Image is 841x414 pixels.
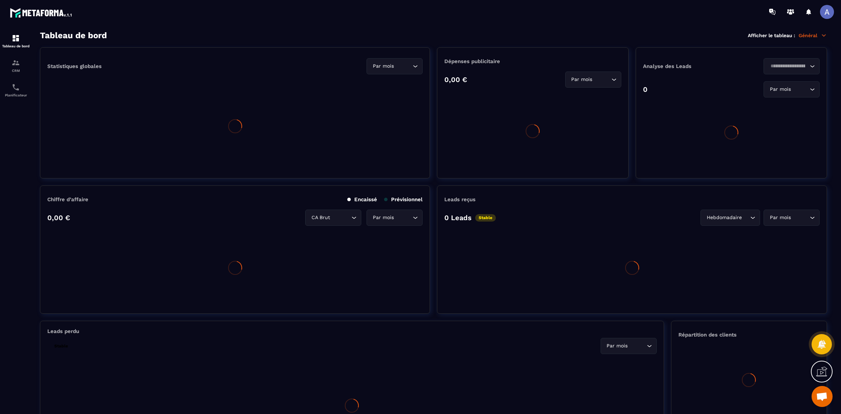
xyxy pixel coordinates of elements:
[367,58,423,74] div: Search for option
[2,53,30,78] a: formationformationCRM
[605,342,629,350] span: Par mois
[812,386,833,407] div: Ouvrir le chat
[601,338,657,354] div: Search for option
[367,210,423,226] div: Search for option
[748,33,795,38] p: Afficher le tableau :
[565,72,621,88] div: Search for option
[47,213,70,222] p: 0,00 €
[395,62,411,70] input: Search for option
[764,210,820,226] div: Search for option
[764,81,820,97] div: Search for option
[594,76,610,83] input: Search for option
[347,196,377,203] p: Encaissé
[570,76,594,83] span: Par mois
[12,59,20,67] img: formation
[444,75,467,84] p: 0,00 €
[705,214,743,222] span: Hebdomadaire
[384,196,423,203] p: Prévisionnel
[792,214,808,222] input: Search for option
[643,85,648,94] p: 0
[764,58,820,74] div: Search for option
[2,93,30,97] p: Planificateur
[12,83,20,91] img: scheduler
[331,214,350,222] input: Search for option
[768,62,808,70] input: Search for option
[47,328,79,334] p: Leads perdu
[768,86,792,93] span: Par mois
[371,214,395,222] span: Par mois
[51,342,71,350] p: Stable
[444,58,621,65] p: Dépenses publicitaire
[395,214,411,222] input: Search for option
[444,213,472,222] p: 0 Leads
[10,6,73,19] img: logo
[475,214,496,222] p: Stable
[12,34,20,42] img: formation
[700,210,760,226] div: Search for option
[629,342,645,350] input: Search for option
[643,63,731,69] p: Analyse des Leads
[305,210,361,226] div: Search for option
[47,63,102,69] p: Statistiques globales
[2,29,30,53] a: formationformationTableau de bord
[678,332,820,338] p: Répartition des clients
[444,196,476,203] p: Leads reçus
[768,214,792,222] span: Par mois
[2,44,30,48] p: Tableau de bord
[40,30,107,40] h3: Tableau de bord
[792,86,808,93] input: Search for option
[371,62,395,70] span: Par mois
[310,214,331,222] span: CA Brut
[2,78,30,102] a: schedulerschedulerPlanificateur
[799,32,827,39] p: Général
[2,69,30,73] p: CRM
[47,196,88,203] p: Chiffre d’affaire
[743,214,748,222] input: Search for option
